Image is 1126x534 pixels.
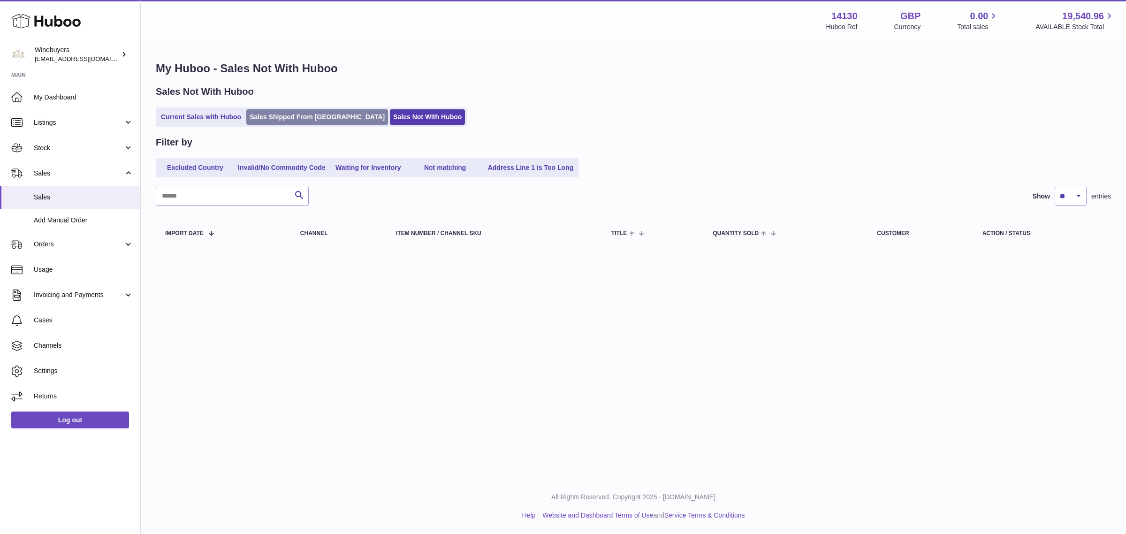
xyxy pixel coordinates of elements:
span: Total sales [957,23,999,31]
a: Not matching [408,160,483,175]
div: Currency [894,23,921,31]
a: Log out [11,412,129,428]
h1: My Huboo - Sales Not With Huboo [156,61,1111,76]
a: Current Sales with Huboo [158,109,244,125]
span: 19,540.96 [1062,10,1104,23]
span: Add Manual Order [34,216,133,225]
span: AVAILABLE Stock Total [1035,23,1115,31]
a: Service Terms & Conditions [664,511,745,519]
a: 0.00 Total sales [957,10,999,31]
a: 19,540.96 AVAILABLE Stock Total [1035,10,1115,31]
a: Waiting for Inventory [331,160,406,175]
span: Settings [34,366,133,375]
div: Action / Status [982,230,1102,236]
li: and [539,511,745,520]
span: Returns [34,392,133,401]
span: [EMAIL_ADDRESS][DOMAIN_NAME] [35,55,138,62]
span: Sales [34,193,133,202]
span: Title [611,230,627,236]
span: Listings [34,118,123,127]
span: 0.00 [970,10,989,23]
p: All Rights Reserved. Copyright 2025 - [DOMAIN_NAME] [148,493,1118,502]
div: Winebuyers [35,46,119,63]
div: Customer [877,230,963,236]
span: entries [1091,192,1111,201]
a: Sales Shipped From [GEOGRAPHIC_DATA] [246,109,388,125]
img: internalAdmin-14130@internal.huboo.com [11,47,25,61]
a: Website and Dashboard Terms of Use [542,511,653,519]
h2: Sales Not With Huboo [156,85,254,98]
a: Address Line 1 is Too Long [485,160,577,175]
strong: 14130 [831,10,858,23]
span: Sales [34,169,123,178]
h2: Filter by [156,136,192,149]
strong: GBP [900,10,921,23]
span: Quantity Sold [713,230,759,236]
span: Orders [34,240,123,249]
span: Invoicing and Payments [34,290,123,299]
a: Invalid/No Commodity Code [235,160,329,175]
div: Huboo Ref [826,23,858,31]
a: Sales Not With Huboo [390,109,465,125]
div: Channel [300,230,377,236]
span: Import date [165,230,204,236]
span: Channels [34,341,133,350]
span: Usage [34,265,133,274]
a: Help [522,511,536,519]
a: Excluded Country [158,160,233,175]
div: Item Number / Channel SKU [396,230,593,236]
span: My Dashboard [34,93,133,102]
span: Cases [34,316,133,325]
span: Stock [34,144,123,153]
label: Show [1033,192,1050,201]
